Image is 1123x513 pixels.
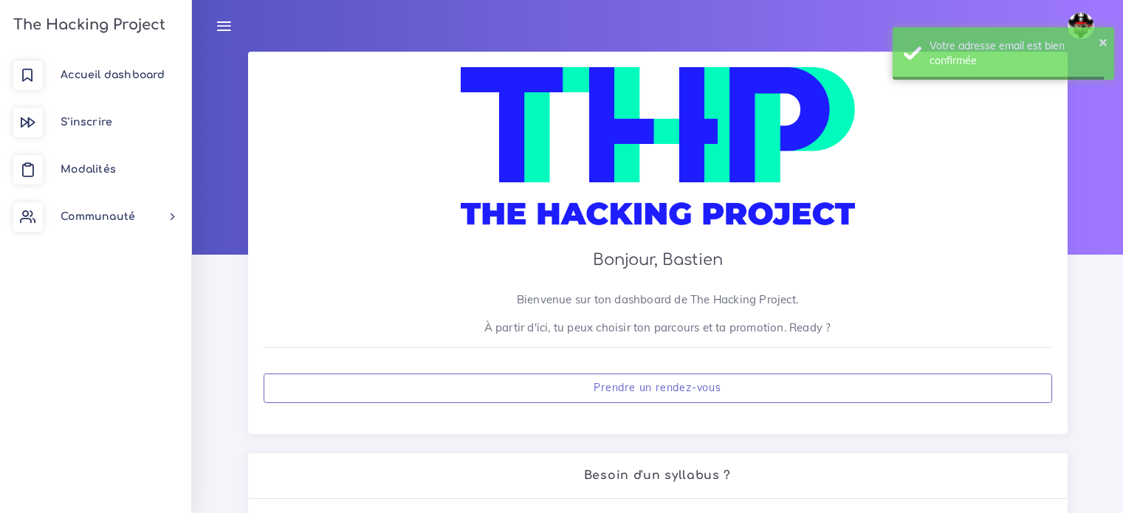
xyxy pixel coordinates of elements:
h3: Bonjour, Bastien [264,251,1052,269]
p: À partir d'ici, tu peux choisir ton parcours et ta promotion. Ready ? [264,319,1052,337]
h2: Besoin d'un syllabus ? [264,469,1052,483]
button: × [1099,34,1107,49]
p: Bienvenue sur ton dashboard de The Hacking Project. [264,291,1052,309]
span: Modalités [61,164,116,175]
img: logo [461,67,855,241]
span: Communauté [61,211,135,222]
h3: The Hacking Project [9,17,165,33]
div: Votre adresse email est bien confirmée [930,38,1103,69]
span: Accueil dashboard [61,69,165,80]
span: S'inscrire [61,117,112,128]
a: Prendre un rendez-vous [264,373,1052,404]
img: avatar [1068,13,1094,39]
